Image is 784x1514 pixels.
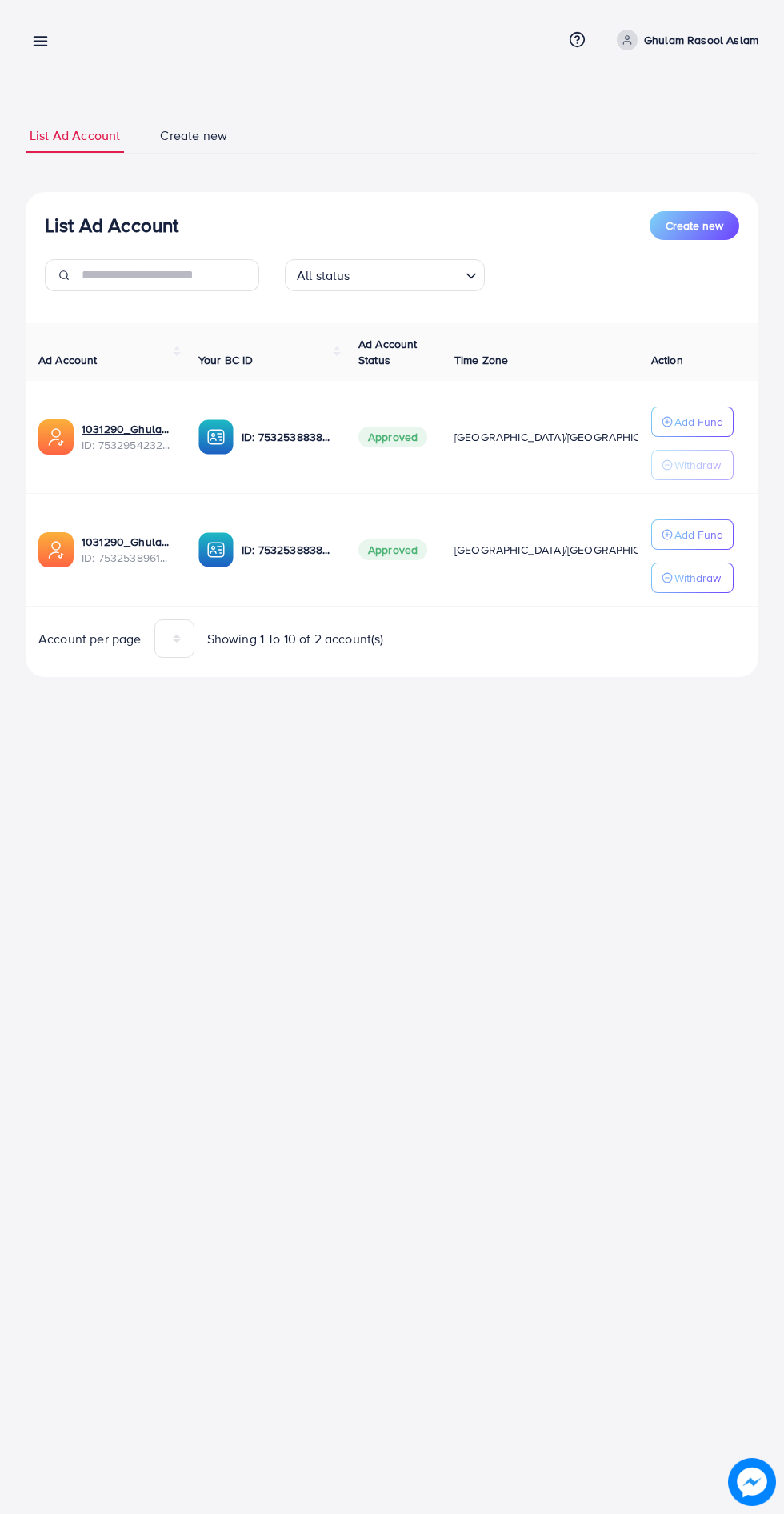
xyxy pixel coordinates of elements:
[82,437,173,453] span: ID: 7532954232266326017
[674,412,723,431] p: Add Fund
[729,1459,776,1506] img: image
[651,563,734,593] button: Withdraw
[82,421,173,454] div: <span class='underline'>1031290_Ghulam Rasool Aslam 2_1753902599199</span></br>7532954232266326017
[82,534,173,550] a: 1031290_Ghulam Rasool Aslam_1753805901568
[285,259,485,291] div: Search for option
[198,419,234,455] img: ic-ba-acc.ded83a64.svg
[610,30,758,50] a: Ghulam Rasool Aslam
[454,542,677,558] span: [GEOGRAPHIC_DATA]/[GEOGRAPHIC_DATA]
[651,407,734,437] button: Add Fund
[650,211,739,240] button: Create new
[82,534,173,567] div: <span class='underline'>1031290_Ghulam Rasool Aslam_1753805901568</span></br>7532538961244635153
[666,218,723,234] span: Create new
[674,568,721,587] p: Withdraw
[38,419,74,455] img: ic-ads-acc.e4c84228.svg
[294,264,354,287] span: All status
[160,126,227,145] span: Create new
[38,532,74,567] img: ic-ads-acc.e4c84228.svg
[651,450,734,480] button: Withdraw
[38,352,98,368] span: Ad Account
[198,352,254,368] span: Your BC ID
[358,336,418,368] span: Ad Account Status
[651,352,683,368] span: Action
[355,261,459,287] input: Search for option
[45,214,178,237] h3: List Ad Account
[358,427,427,447] span: Approved
[207,630,384,648] span: Showing 1 To 10 of 2 account(s)
[674,455,721,475] p: Withdraw
[358,539,427,560] span: Approved
[198,532,234,567] img: ic-ba-acc.ded83a64.svg
[454,352,508,368] span: Time Zone
[651,519,734,550] button: Add Fund
[38,630,142,648] span: Account per page
[644,30,758,50] p: Ghulam Rasool Aslam
[30,126,120,145] span: List Ad Account
[674,525,723,544] p: Add Fund
[82,421,173,437] a: 1031290_Ghulam Rasool Aslam 2_1753902599199
[454,429,677,445] span: [GEOGRAPHIC_DATA]/[GEOGRAPHIC_DATA]
[242,427,333,447] p: ID: 7532538838637019152
[82,550,173,566] span: ID: 7532538961244635153
[242,540,333,559] p: ID: 7532538838637019152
